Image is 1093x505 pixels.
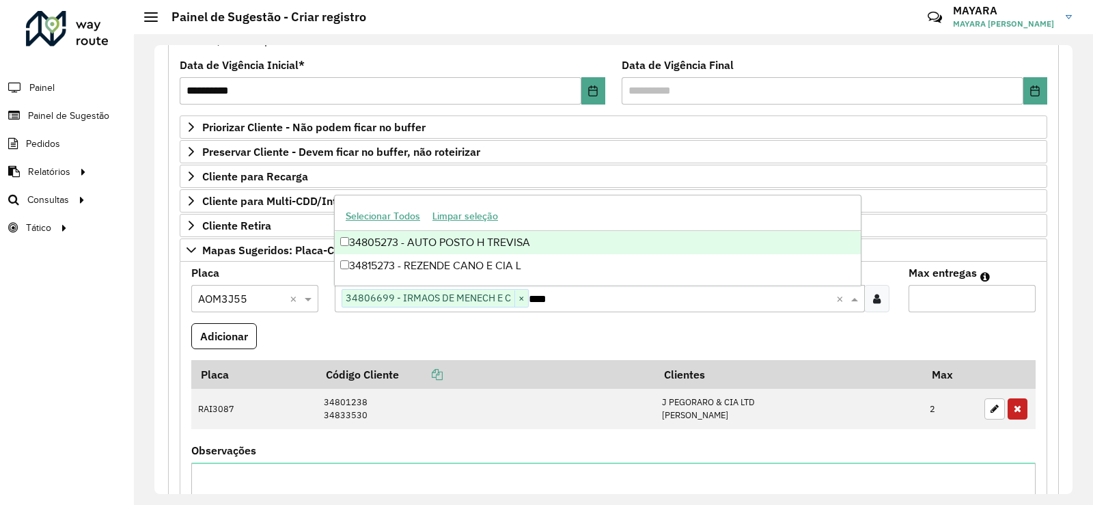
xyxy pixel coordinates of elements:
label: Data de Vigência Final [622,57,734,73]
span: Cliente para Recarga [202,171,308,182]
button: Choose Date [1023,77,1047,105]
h3: MAYARA [953,4,1055,17]
td: 2 [923,389,978,429]
a: Copiar [399,368,443,381]
button: Adicionar [191,323,257,349]
span: Priorizar Cliente - Não podem ficar no buffer [202,122,426,133]
span: Clear all [836,290,848,307]
a: Cliente Retira [180,214,1047,237]
span: Clear all [290,290,301,307]
span: 34806699 - IRMAOS DE MENECH E C [342,290,514,306]
div: 34815273 - REZENDE CANO E CIA L [335,254,861,277]
span: MAYARA [PERSON_NAME] [953,18,1055,30]
label: Placa [191,264,219,281]
h2: Painel de Sugestão - Criar registro [158,10,366,25]
a: Preservar Cliente - Devem ficar no buffer, não roteirizar [180,140,1047,163]
a: Cliente para Multi-CDD/Internalização [180,189,1047,213]
span: Tático [26,221,51,235]
span: Cliente para Multi-CDD/Internalização [202,195,395,206]
a: Cliente para Recarga [180,165,1047,188]
a: Priorizar Cliente - Não podem ficar no buffer [180,115,1047,139]
td: J PEGORARO & CIA LTD [PERSON_NAME] [655,389,923,429]
a: Contato Rápido [920,3,950,32]
button: Choose Date [581,77,605,105]
button: Selecionar Todos [340,206,426,227]
th: Clientes [655,360,923,389]
em: Máximo de clientes que serão colocados na mesma rota com os clientes informados [980,271,990,282]
td: RAI3087 [191,389,316,429]
th: Código Cliente [316,360,654,389]
span: Mapas Sugeridos: Placa-Cliente [202,245,363,256]
ng-dropdown-panel: Options list [334,195,861,286]
span: Relatórios [28,165,70,179]
span: Painel [29,81,55,95]
td: 34801238 34833530 [316,389,654,429]
a: Mapas Sugeridos: Placa-Cliente [180,238,1047,262]
label: Max entregas [909,264,977,281]
button: Limpar seleção [426,206,504,227]
span: Pedidos [26,137,60,151]
th: Placa [191,360,316,389]
label: Data de Vigência Inicial [180,57,305,73]
span: Painel de Sugestão [28,109,109,123]
span: Cliente Retira [202,220,271,231]
th: Max [923,360,978,389]
span: Preservar Cliente - Devem ficar no buffer, não roteirizar [202,146,480,157]
span: Consultas [27,193,69,207]
label: Observações [191,442,256,459]
div: 34805273 - AUTO POSTO H TREVISA [335,231,861,254]
span: × [514,290,528,307]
